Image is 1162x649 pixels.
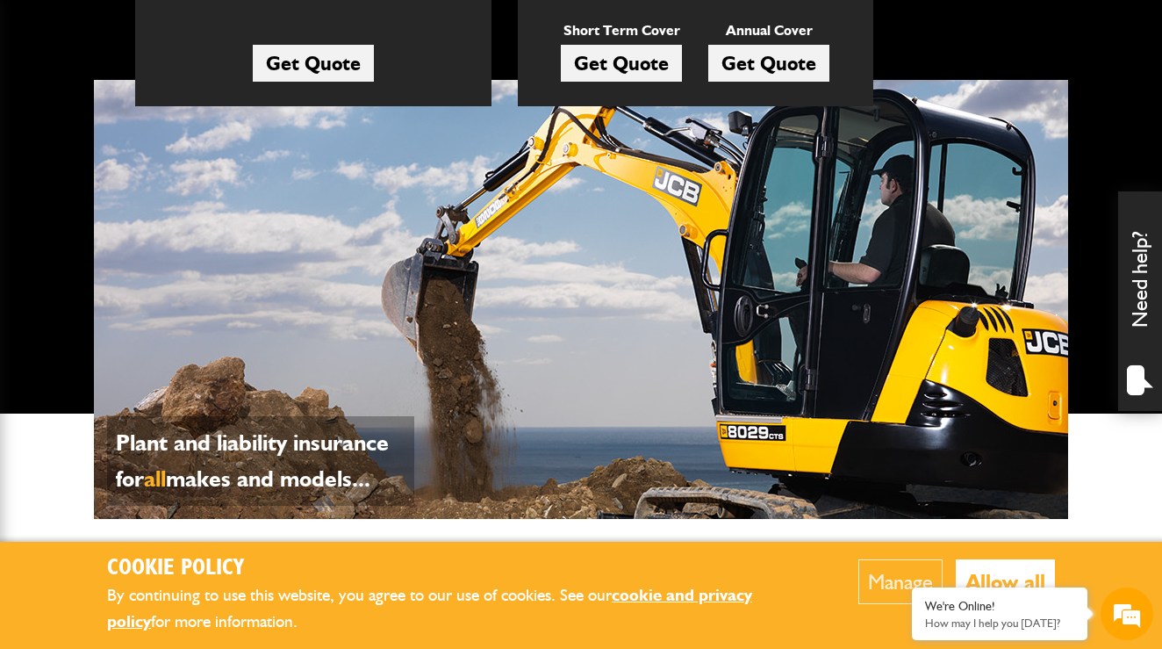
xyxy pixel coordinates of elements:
[708,19,829,42] p: Annual Cover
[107,582,805,636] p: By continuing to use this website, you agree to our use of cookies. See our for more information.
[253,45,374,82] a: Get Quote
[116,425,405,497] p: Plant and liability insurance for makes and models...
[144,465,166,493] span: all
[858,559,943,604] button: Manage
[708,45,829,82] a: Get Quote
[956,559,1055,604] button: Allow all
[561,19,682,42] p: Short Term Cover
[107,555,805,582] h2: Cookie Policy
[1118,191,1162,411] div: Need help?
[561,45,682,82] a: Get Quote
[925,617,1074,630] p: How may I help you today?
[925,599,1074,614] div: We're Online!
